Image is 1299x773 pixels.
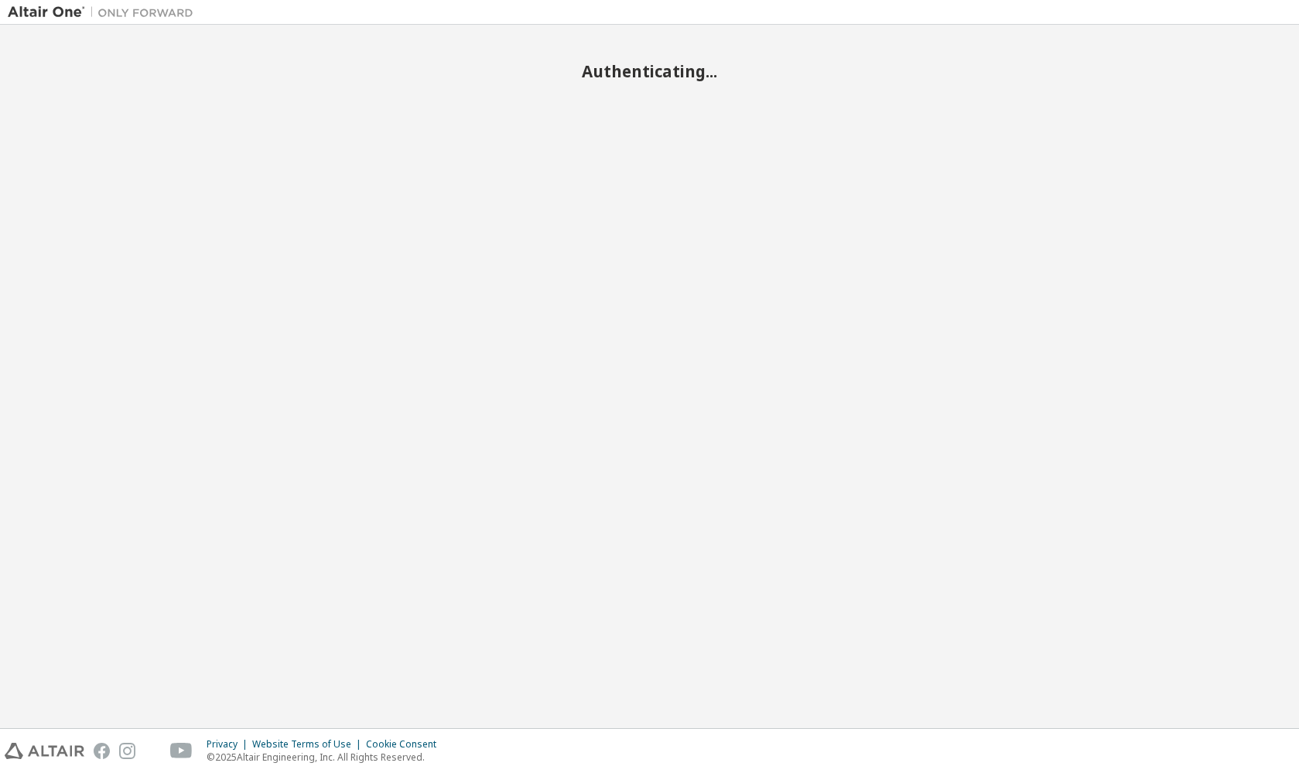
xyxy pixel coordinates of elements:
div: Cookie Consent [366,738,446,751]
div: Privacy [207,738,252,751]
img: Altair One [8,5,201,20]
h2: Authenticating... [8,61,1291,81]
img: facebook.svg [94,743,110,759]
p: © 2025 Altair Engineering, Inc. All Rights Reserved. [207,751,446,764]
img: instagram.svg [119,743,135,759]
div: Website Terms of Use [252,738,366,751]
img: youtube.svg [170,743,193,759]
img: altair_logo.svg [5,743,84,759]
